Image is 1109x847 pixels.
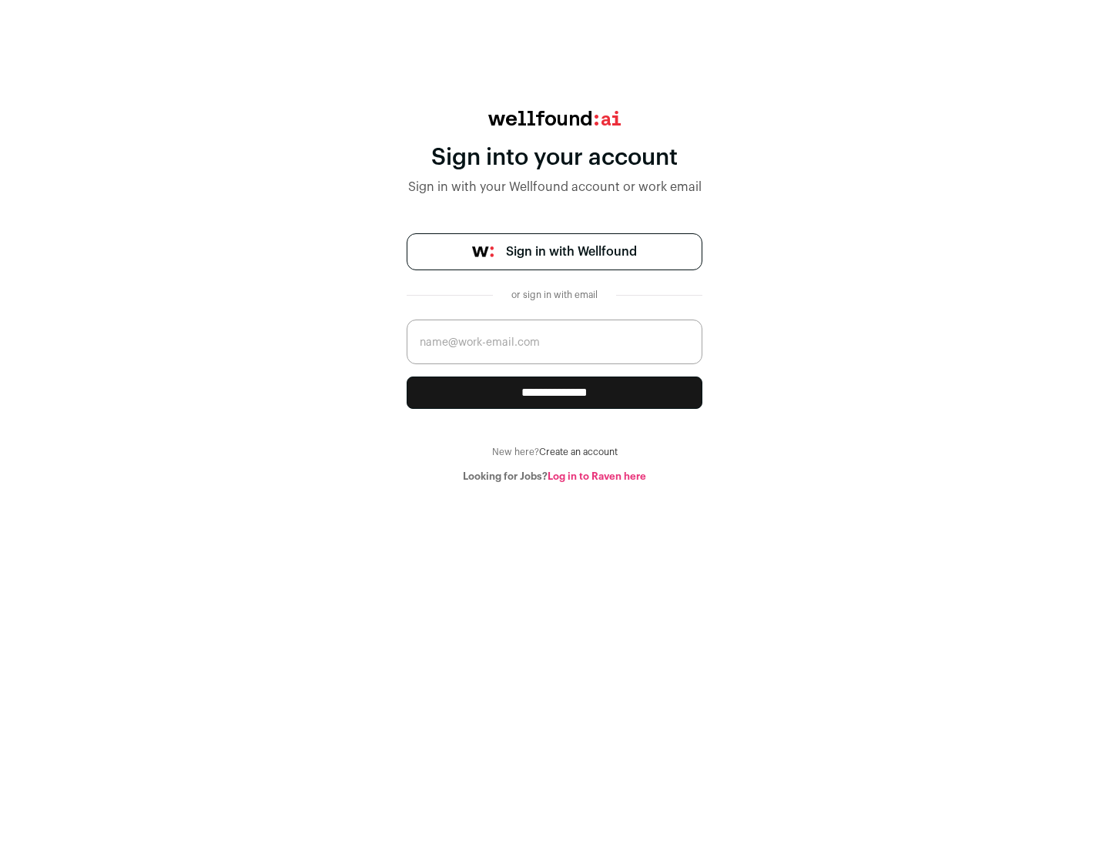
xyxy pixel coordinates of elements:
[407,233,702,270] a: Sign in with Wellfound
[488,111,621,126] img: wellfound:ai
[505,289,604,301] div: or sign in with email
[407,144,702,172] div: Sign into your account
[407,320,702,364] input: name@work-email.com
[407,178,702,196] div: Sign in with your Wellfound account or work email
[472,246,494,257] img: wellfound-symbol-flush-black-fb3c872781a75f747ccb3a119075da62bfe97bd399995f84a933054e44a575c4.png
[548,471,646,481] a: Log in to Raven here
[539,447,618,457] a: Create an account
[407,446,702,458] div: New here?
[506,243,637,261] span: Sign in with Wellfound
[407,470,702,483] div: Looking for Jobs?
